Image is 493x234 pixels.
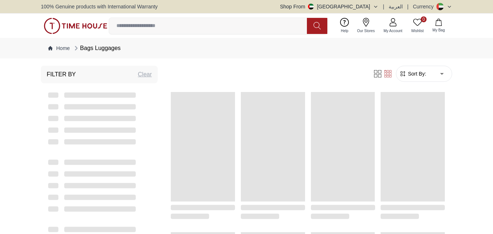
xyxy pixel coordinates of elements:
[48,45,70,52] a: Home
[407,70,426,77] span: Sort By:
[73,44,120,53] div: Bags Luggages
[354,28,378,34] span: Our Stores
[41,38,452,58] nav: Breadcrumb
[44,18,107,34] img: ...
[336,16,353,35] a: Help
[413,3,436,10] div: Currency
[399,70,426,77] button: Sort By:
[407,16,428,35] a: 0Wishlist
[41,3,158,10] span: 100% Genuine products with International Warranty
[308,4,314,9] img: United Arab Emirates
[430,27,448,33] span: My Bag
[407,3,409,10] span: |
[389,3,403,10] button: العربية
[138,70,152,79] div: Clear
[47,70,76,79] h3: Filter By
[383,3,384,10] span: |
[421,16,427,22] span: 0
[408,28,427,34] span: Wishlist
[428,17,449,34] button: My Bag
[353,16,379,35] a: Our Stores
[338,28,351,34] span: Help
[280,3,378,10] button: Shop From[GEOGRAPHIC_DATA]
[381,28,405,34] span: My Account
